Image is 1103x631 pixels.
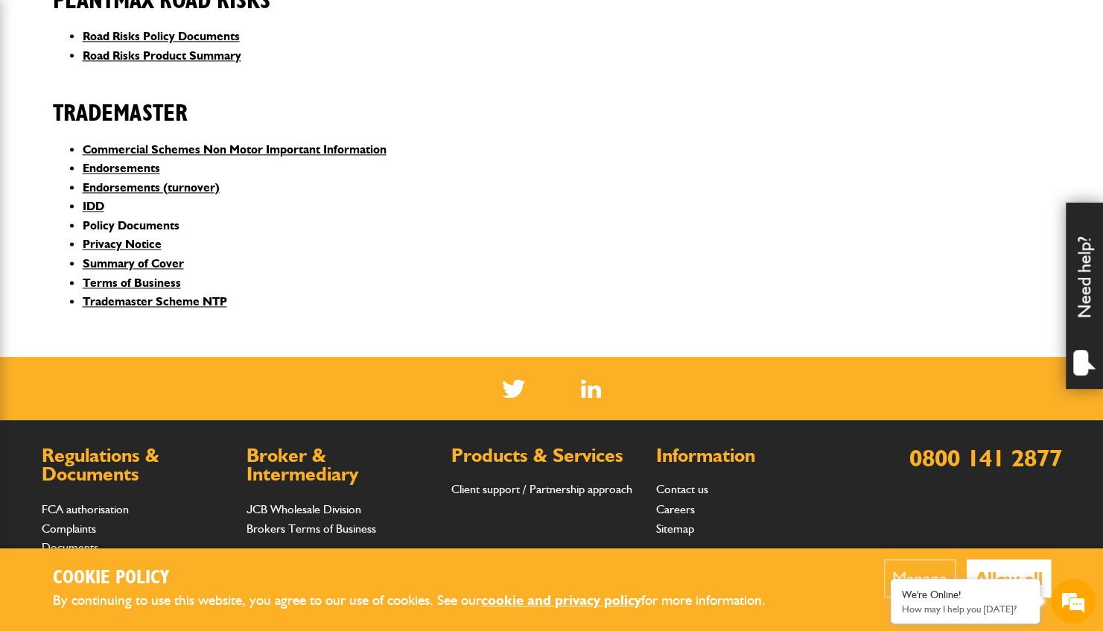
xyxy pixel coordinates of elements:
[656,446,846,466] h2: Information
[53,589,790,612] p: By continuing to use this website, you agree to our use of cookies. See our for more information.
[83,294,227,308] a: Trademaster Scheme NTP
[247,521,376,535] a: Brokers Terms of Business
[83,237,162,251] a: Privacy Notice
[19,182,272,215] input: Enter your email address
[902,603,1029,615] p: How may I help you today?
[247,501,361,516] a: JCB Wholesale Division
[83,218,179,232] a: Policy Documents
[83,180,220,194] a: Endorsements (turnover)
[884,559,956,597] button: Manage
[656,482,708,496] a: Contact us
[83,142,387,156] a: Commercial Schemes Non Motor Important Information
[83,48,241,63] a: Road Risks Product Summary
[83,29,240,43] a: Road Risks Policy Documents
[581,379,601,398] a: LinkedIn
[19,226,272,259] input: Enter your phone number
[902,589,1029,601] div: We're Online!
[77,83,250,103] div: Chat with us now
[53,567,790,590] h2: Cookie Policy
[83,276,181,290] a: Terms of Business
[42,446,232,484] h2: Regulations & Documents
[25,83,63,104] img: d_20077148190_company_1631870298795_20077148190
[19,270,272,447] textarea: Type your message and hit 'Enter'
[83,199,104,213] a: IDD
[451,446,641,466] h2: Products & Services
[42,539,98,554] a: Documents
[967,559,1051,597] button: Allow all
[481,592,641,609] a: cookie and privacy policy
[42,501,129,516] a: FCA authorisation
[53,77,1051,127] h2: Trademaster
[83,161,160,175] a: Endorsements
[656,521,694,535] a: Sitemap
[656,501,695,516] a: Careers
[451,482,632,496] a: Client support / Partnership approach
[203,459,270,479] em: Start Chat
[581,379,601,398] img: Linked In
[909,443,1062,472] a: 0800 141 2877
[247,446,436,484] h2: Broker & Intermediary
[42,521,96,535] a: Complaints
[19,138,272,171] input: Enter your last name
[502,379,525,398] img: Twitter
[1066,203,1103,389] div: Need help?
[83,256,184,270] a: Summary of Cover
[244,7,280,43] div: Minimize live chat window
